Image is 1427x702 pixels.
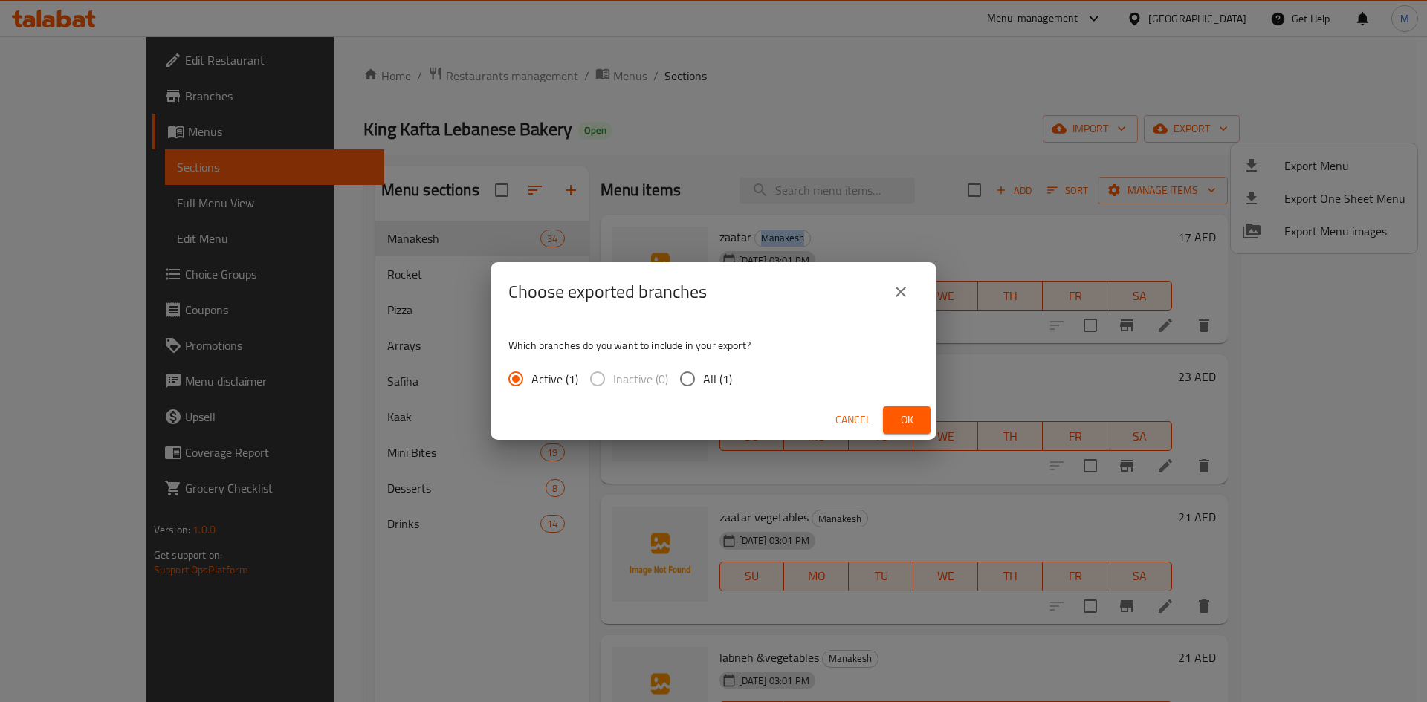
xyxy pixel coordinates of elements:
[883,274,919,310] button: close
[613,370,668,388] span: Inactive (0)
[508,338,919,353] p: Which branches do you want to include in your export?
[703,370,732,388] span: All (1)
[508,280,707,304] h2: Choose exported branches
[835,411,871,429] span: Cancel
[883,406,931,434] button: Ok
[829,406,877,434] button: Cancel
[531,370,578,388] span: Active (1)
[895,411,919,429] span: Ok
